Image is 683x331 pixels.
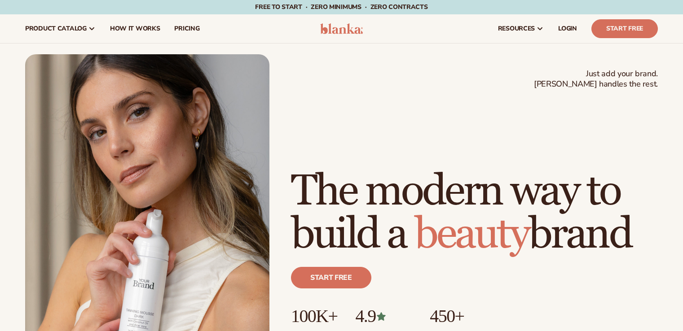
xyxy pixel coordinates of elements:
[174,25,199,32] span: pricing
[591,19,658,38] a: Start Free
[103,14,167,43] a: How It Works
[414,208,529,261] span: beauty
[355,306,412,326] p: 4.9
[18,14,103,43] a: product catalog
[255,3,427,11] span: Free to start · ZERO minimums · ZERO contracts
[291,306,337,326] p: 100K+
[320,23,363,34] img: logo
[25,25,87,32] span: product catalog
[110,25,160,32] span: How It Works
[491,14,551,43] a: resources
[167,14,207,43] a: pricing
[291,170,658,256] h1: The modern way to build a brand
[291,267,371,288] a: Start free
[534,69,658,90] span: Just add your brand. [PERSON_NAME] handles the rest.
[558,25,577,32] span: LOGIN
[498,25,535,32] span: resources
[551,14,584,43] a: LOGIN
[430,306,498,326] p: 450+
